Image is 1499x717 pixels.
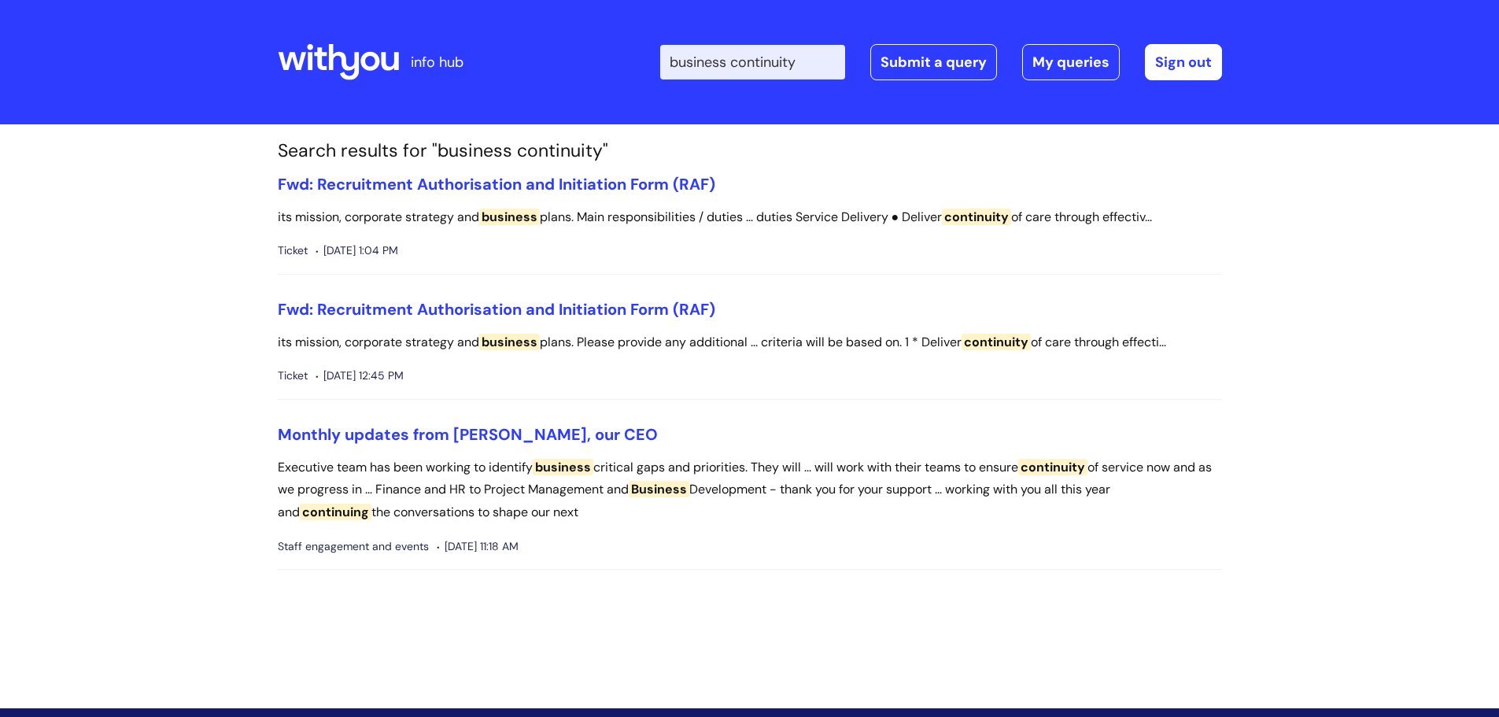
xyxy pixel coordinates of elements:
[660,45,845,79] input: Search
[870,44,997,80] a: Submit a query
[962,334,1031,350] span: continuity
[278,299,715,320] a: Fwd: Recruitment Authorisation and Initiation Form (RAF)
[278,331,1222,354] p: its mission, corporate strategy and plans. Please provide any additional ... criteria will be bas...
[278,537,429,556] span: Staff engagement and events
[316,241,398,261] span: [DATE] 1:04 PM
[278,366,308,386] span: Ticket
[278,424,658,445] a: Monthly updates from [PERSON_NAME], our CEO
[278,456,1222,524] p: Executive team has been working to identify critical gaps and priorities. They will ... will work...
[278,174,715,194] a: Fwd: Recruitment Authorisation and Initiation Form (RAF)
[278,241,308,261] span: Ticket
[437,537,519,556] span: [DATE] 11:18 AM
[660,44,1222,80] div: | -
[479,209,540,225] span: business
[942,209,1011,225] span: continuity
[411,50,463,75] p: info hub
[1145,44,1222,80] a: Sign out
[629,481,689,497] span: Business
[300,504,371,520] span: continuing
[316,366,404,386] span: [DATE] 12:45 PM
[533,459,593,475] span: business
[1022,44,1120,80] a: My queries
[1018,459,1087,475] span: continuity
[479,334,540,350] span: business
[278,140,1222,162] h1: Search results for "business continuity"
[278,206,1222,229] p: its mission, corporate strategy and plans. Main responsibilities / duties ... duties Service Deli...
